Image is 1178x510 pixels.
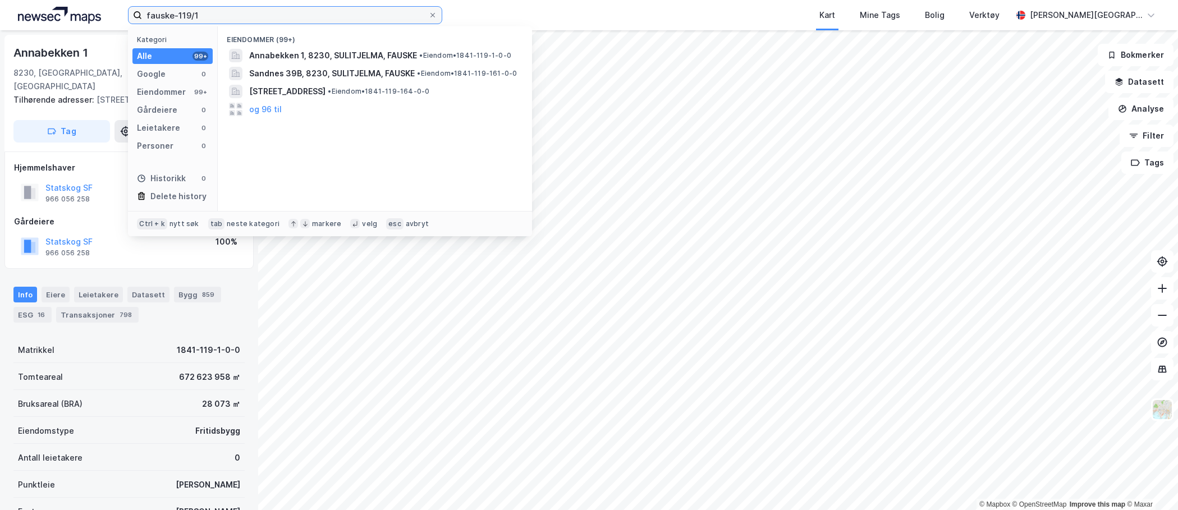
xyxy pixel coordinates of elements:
[419,51,423,59] span: •
[328,87,429,96] span: Eiendom • 1841-119-164-0-0
[860,8,900,22] div: Mine Tags
[195,424,240,438] div: Fritidsbygg
[819,8,835,22] div: Kart
[249,67,415,80] span: Sandnes 39B, 8230, SULITJELMA, FAUSKE
[18,478,55,491] div: Punktleie
[216,235,237,249] div: 100%
[249,49,417,62] span: Annabekken 1, 8230, SULITJELMA, FAUSKE
[199,174,208,183] div: 0
[117,309,134,320] div: 798
[13,95,97,104] span: Tilhørende adresser:
[169,219,199,228] div: nytt søk
[13,93,236,107] div: [STREET_ADDRESS]
[137,218,167,229] div: Ctrl + k
[18,397,82,411] div: Bruksareal (BRA)
[127,287,169,302] div: Datasett
[142,7,428,24] input: Søk på adresse, matrikkel, gårdeiere, leietakere eller personer
[13,307,52,323] div: ESG
[14,161,244,174] div: Hjemmelshaver
[18,7,101,24] img: logo.a4113a55bc3d86da70a041830d287a7e.svg
[406,219,429,228] div: avbryt
[1070,500,1125,508] a: Improve this map
[1122,456,1178,510] iframe: Chat Widget
[42,287,70,302] div: Eiere
[1152,399,1173,420] img: Z
[179,370,240,384] div: 672 623 958 ㎡
[199,123,208,132] div: 0
[137,172,186,185] div: Historikk
[177,343,240,357] div: 1841-119-1-0-0
[1105,71,1174,93] button: Datasett
[979,500,1010,508] a: Mapbox
[249,85,326,98] span: [STREET_ADDRESS]
[417,69,517,78] span: Eiendom • 1841-119-161-0-0
[969,8,1000,22] div: Verktøy
[137,103,177,117] div: Gårdeiere
[386,218,404,229] div: esc
[74,287,123,302] div: Leietakere
[18,370,63,384] div: Tomteareal
[328,87,331,95] span: •
[35,309,47,320] div: 16
[200,289,217,300] div: 859
[150,190,207,203] div: Delete history
[249,103,282,116] button: og 96 til
[199,70,208,79] div: 0
[1030,8,1142,22] div: [PERSON_NAME][GEOGRAPHIC_DATA]
[208,218,225,229] div: tab
[227,219,279,228] div: neste kategori
[1121,151,1174,174] button: Tags
[417,69,420,77] span: •
[56,307,139,323] div: Transaksjoner
[137,35,213,44] div: Kategori
[13,66,195,93] div: 8230, [GEOGRAPHIC_DATA], [GEOGRAPHIC_DATA]
[925,8,945,22] div: Bolig
[13,287,37,302] div: Info
[192,88,208,97] div: 99+
[176,478,240,491] div: [PERSON_NAME]
[235,451,240,465] div: 0
[137,49,152,63] div: Alle
[18,424,74,438] div: Eiendomstype
[1098,44,1174,66] button: Bokmerker
[202,397,240,411] div: 28 073 ㎡
[14,215,244,228] div: Gårdeiere
[137,67,166,81] div: Google
[174,287,221,302] div: Bygg
[18,451,82,465] div: Antall leietakere
[199,105,208,114] div: 0
[1120,125,1174,147] button: Filter
[1108,98,1174,120] button: Analyse
[1012,500,1067,508] a: OpenStreetMap
[13,44,90,62] div: Annabekken 1
[312,219,341,228] div: markere
[1122,456,1178,510] div: Kontrollprogram for chat
[218,26,532,47] div: Eiendommer (99+)
[199,141,208,150] div: 0
[419,51,511,60] span: Eiendom • 1841-119-1-0-0
[13,120,110,143] button: Tag
[45,195,90,204] div: 966 056 258
[137,139,173,153] div: Personer
[18,343,54,357] div: Matrikkel
[137,85,186,99] div: Eiendommer
[192,52,208,61] div: 99+
[362,219,377,228] div: velg
[137,121,180,135] div: Leietakere
[45,249,90,258] div: 966 056 258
